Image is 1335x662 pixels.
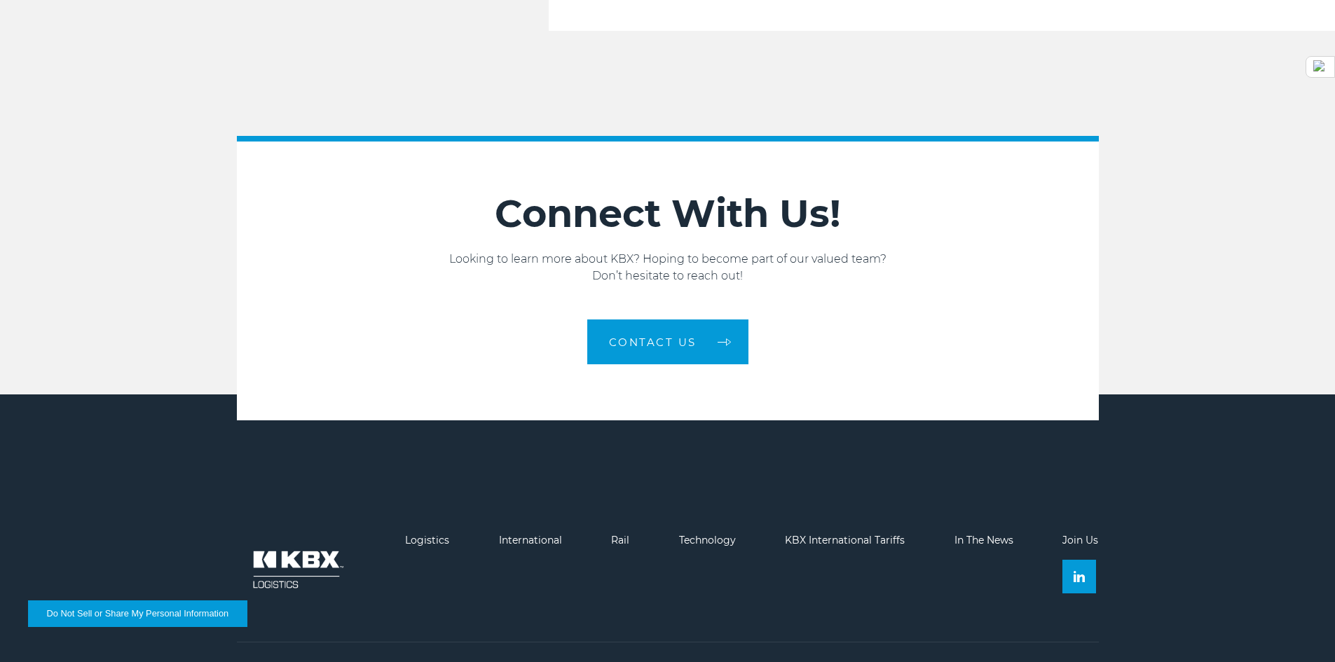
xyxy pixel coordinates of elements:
[1062,534,1098,546] a: Join Us
[237,251,1099,284] p: Looking to learn more about KBX? Hoping to become part of our valued team? Don’t hesitate to reac...
[405,534,449,546] a: Logistics
[499,534,562,546] a: International
[237,191,1099,237] h2: Connect With Us!
[954,534,1013,546] a: In The News
[237,535,356,605] img: kbx logo
[1074,571,1085,582] img: Linkedin
[28,600,247,627] button: Do Not Sell or Share My Personal Information
[1313,60,1324,71] img: DB_AMPERSAND_Pantone.svg
[785,534,905,546] a: KBX International Tariffs
[609,337,697,347] span: Contact us
[587,319,748,364] a: Contact us arrow arrow
[679,534,736,546] a: Technology
[611,534,629,546] a: Rail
